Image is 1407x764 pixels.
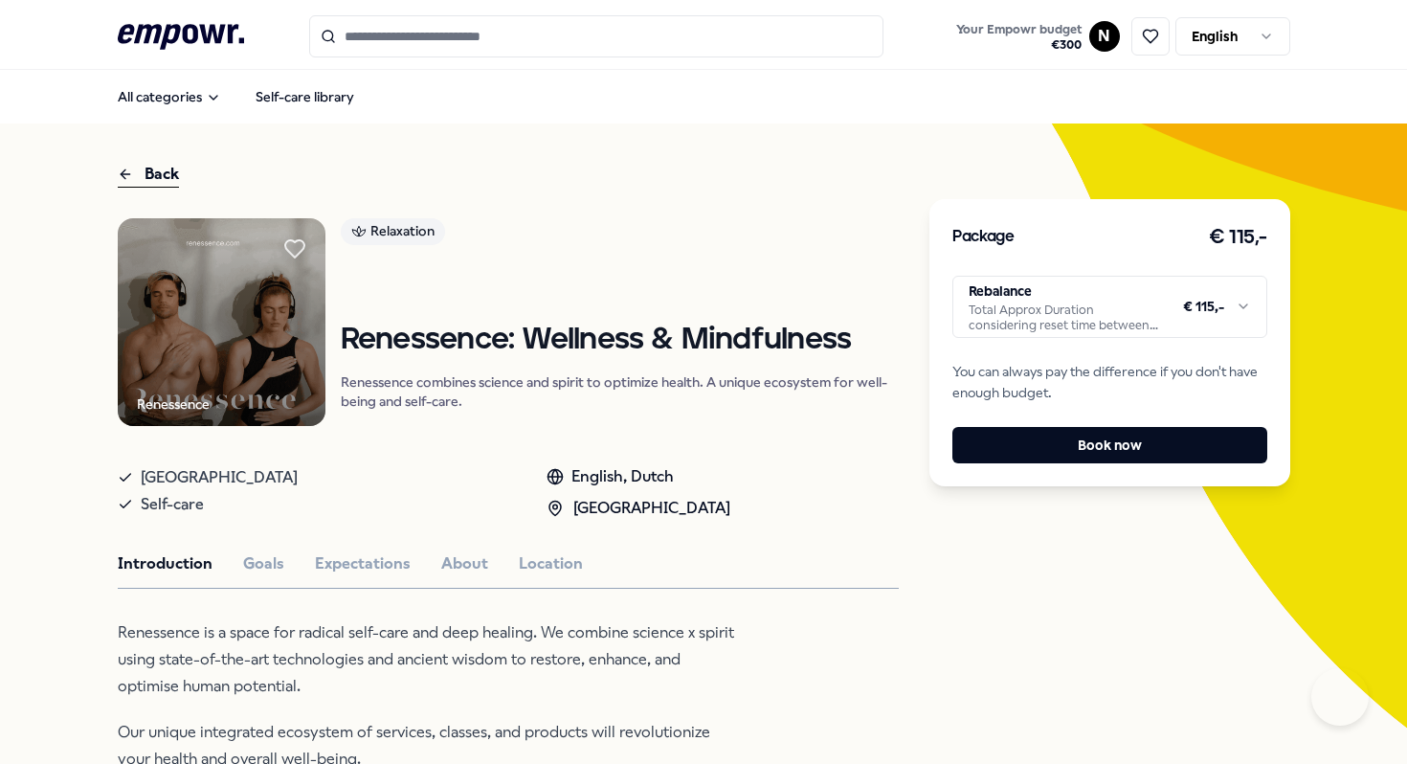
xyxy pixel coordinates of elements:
button: All categories [102,78,236,116]
div: [GEOGRAPHIC_DATA] [547,496,730,521]
div: Relaxation [341,218,445,245]
button: Expectations [315,551,411,576]
span: Self-care [141,491,204,518]
div: Back [118,162,179,188]
button: Your Empowr budget€300 [952,18,1085,56]
div: English, Dutch [547,464,730,489]
h1: Renessence: Wellness & Mindfulness [341,324,899,357]
div: Renessence [137,393,210,415]
button: Book now [952,427,1266,463]
h3: € 115,- [1209,222,1267,253]
button: Goals [243,551,284,576]
a: Self-care library [240,78,369,116]
p: Renessence combines science and spirit to optimize health. A unique ecosystem for well-being and ... [341,372,899,411]
iframe: Help Scout Beacon - Open [1311,668,1369,726]
span: € 300 [956,37,1082,53]
input: Search for products, categories or subcategories [309,15,883,57]
p: Renessence is a space for radical self-care and deep healing. We combine science x spirit using s... [118,619,740,700]
span: [GEOGRAPHIC_DATA] [141,464,298,491]
span: You can always pay the difference if you don't have enough budget. [952,361,1266,404]
button: Introduction [118,551,212,576]
span: Your Empowr budget [956,22,1082,37]
img: Product Image [118,218,325,426]
a: Your Empowr budget€300 [949,16,1089,56]
button: Location [519,551,583,576]
a: Relaxation [341,218,899,252]
nav: Main [102,78,369,116]
button: N [1089,21,1120,52]
h3: Package [952,225,1014,250]
button: About [441,551,488,576]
